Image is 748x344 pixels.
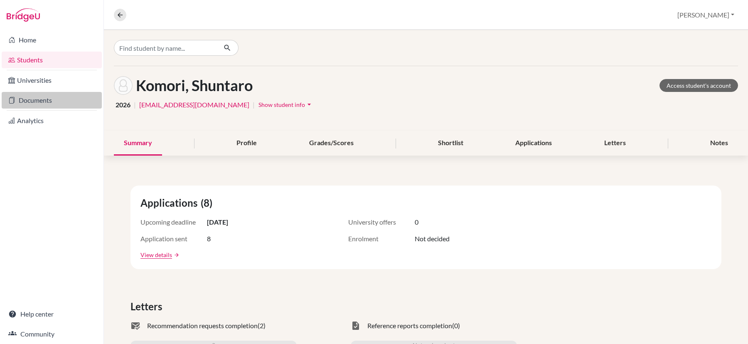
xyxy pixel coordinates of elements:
div: Letters [594,131,636,156]
span: 0 [415,217,418,227]
span: (0) [452,321,460,331]
a: [EMAIL_ADDRESS][DOMAIN_NAME] [139,100,249,110]
div: Notes [700,131,738,156]
a: Help center [2,306,102,322]
img: Shuntaro Komori's avatar [114,76,133,95]
span: (8) [201,196,216,210]
span: 2026 [116,100,130,110]
span: Upcoming deadline [140,217,207,227]
div: Applications [505,131,562,156]
button: [PERSON_NAME] [674,7,738,23]
a: arrow_forward [172,252,180,258]
span: Show student info [258,101,305,108]
span: (2) [258,321,266,331]
span: | [134,100,136,110]
span: Applications [140,196,201,210]
div: Grades/Scores [299,131,364,156]
a: Community [2,326,102,342]
span: Application sent [140,234,207,244]
a: Students [2,52,102,68]
span: Reference reports completion [367,321,452,331]
span: Not decided [415,234,450,244]
a: Universities [2,72,102,89]
button: Show student infoarrow_drop_down [258,98,314,111]
a: Documents [2,92,102,109]
div: Profile [226,131,267,156]
span: [DATE] [207,217,228,227]
h1: Komori, Shuntaro [136,77,253,94]
span: 8 [207,234,211,244]
img: Bridge-U [7,8,40,22]
span: | [253,100,255,110]
div: Summary [114,131,162,156]
a: Home [2,32,102,48]
span: Letters [130,299,165,314]
i: arrow_drop_down [305,100,313,109]
span: task [351,321,361,331]
a: Access student's account [659,79,738,92]
a: Analytics [2,112,102,129]
span: University offers [348,217,415,227]
div: Shortlist [428,131,473,156]
span: Recommendation requests completion [147,321,258,331]
span: mark_email_read [130,321,140,331]
input: Find student by name... [114,40,217,56]
span: Enrolment [348,234,415,244]
a: View details [140,250,172,259]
